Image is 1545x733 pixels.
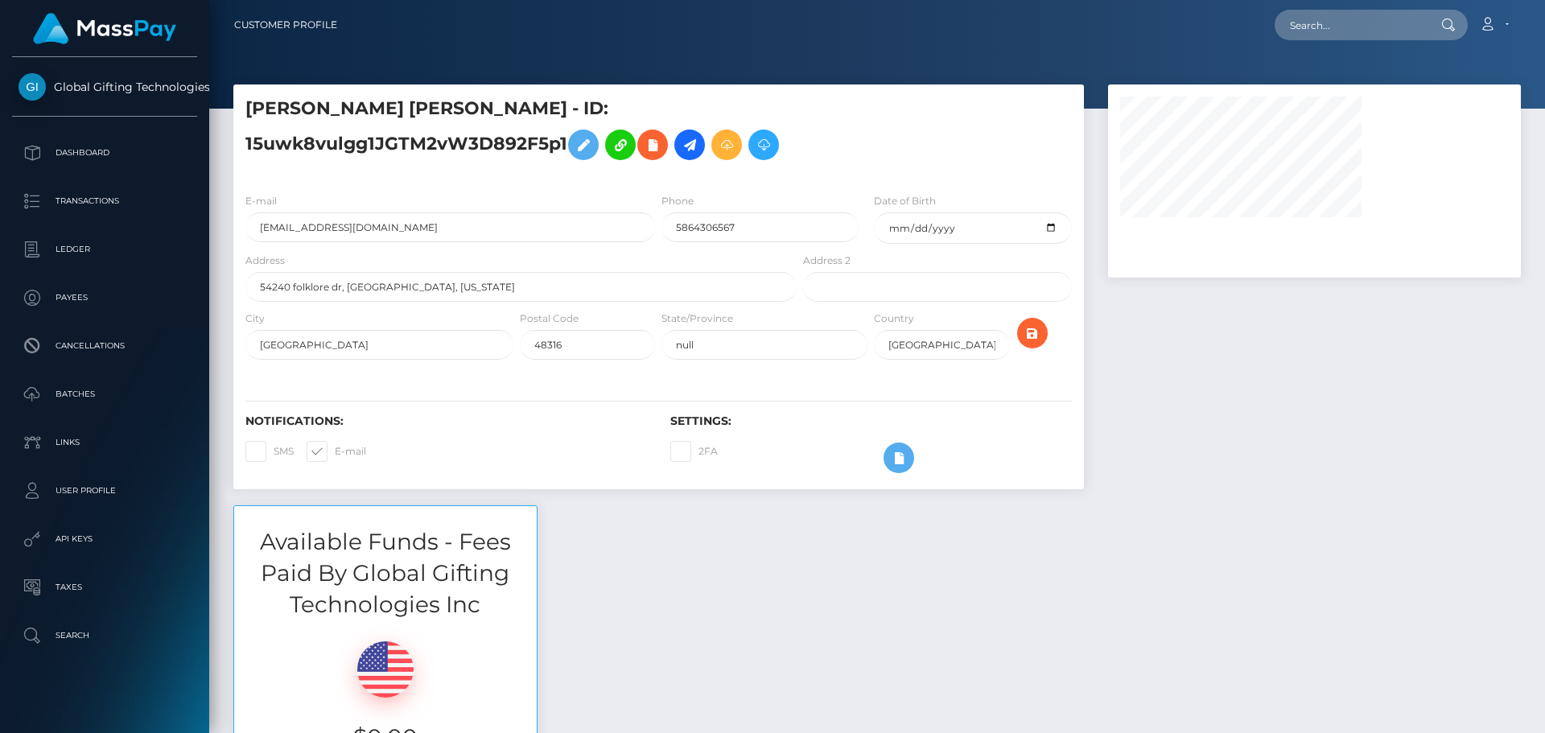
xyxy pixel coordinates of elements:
[19,527,191,551] p: API Keys
[520,311,579,326] label: Postal Code
[12,80,197,94] span: Global Gifting Technologies Inc
[12,278,197,318] a: Payees
[12,374,197,414] a: Batches
[357,641,414,698] img: USD.png
[19,430,191,455] p: Links
[12,326,197,366] a: Cancellations
[12,422,197,463] a: Links
[12,567,197,607] a: Taxes
[12,181,197,221] a: Transactions
[12,616,197,656] a: Search
[12,229,197,270] a: Ledger
[1275,10,1426,40] input: Search...
[661,311,733,326] label: State/Province
[19,286,191,310] p: Payees
[19,575,191,599] p: Taxes
[803,253,851,268] label: Address 2
[674,130,705,160] a: Initiate Payout
[19,479,191,503] p: User Profile
[19,237,191,261] p: Ledger
[245,311,265,326] label: City
[33,13,176,44] img: MassPay Logo
[245,97,788,168] h5: [PERSON_NAME] [PERSON_NAME] - ID: 15uwk8vulgg1JGTM2vW3D892F5p1
[19,141,191,165] p: Dashboard
[19,382,191,406] p: Batches
[19,189,191,213] p: Transactions
[307,441,366,462] label: E-mail
[670,441,718,462] label: 2FA
[874,194,936,208] label: Date of Birth
[874,311,914,326] label: Country
[670,414,1071,428] h6: Settings:
[245,194,277,208] label: E-mail
[19,624,191,648] p: Search
[245,414,646,428] h6: Notifications:
[19,334,191,358] p: Cancellations
[19,73,46,101] img: Global Gifting Technologies Inc
[245,441,294,462] label: SMS
[12,519,197,559] a: API Keys
[234,8,337,42] a: Customer Profile
[12,133,197,173] a: Dashboard
[661,194,694,208] label: Phone
[245,253,285,268] label: Address
[12,471,197,511] a: User Profile
[234,526,537,621] h3: Available Funds - Fees Paid By Global Gifting Technologies Inc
